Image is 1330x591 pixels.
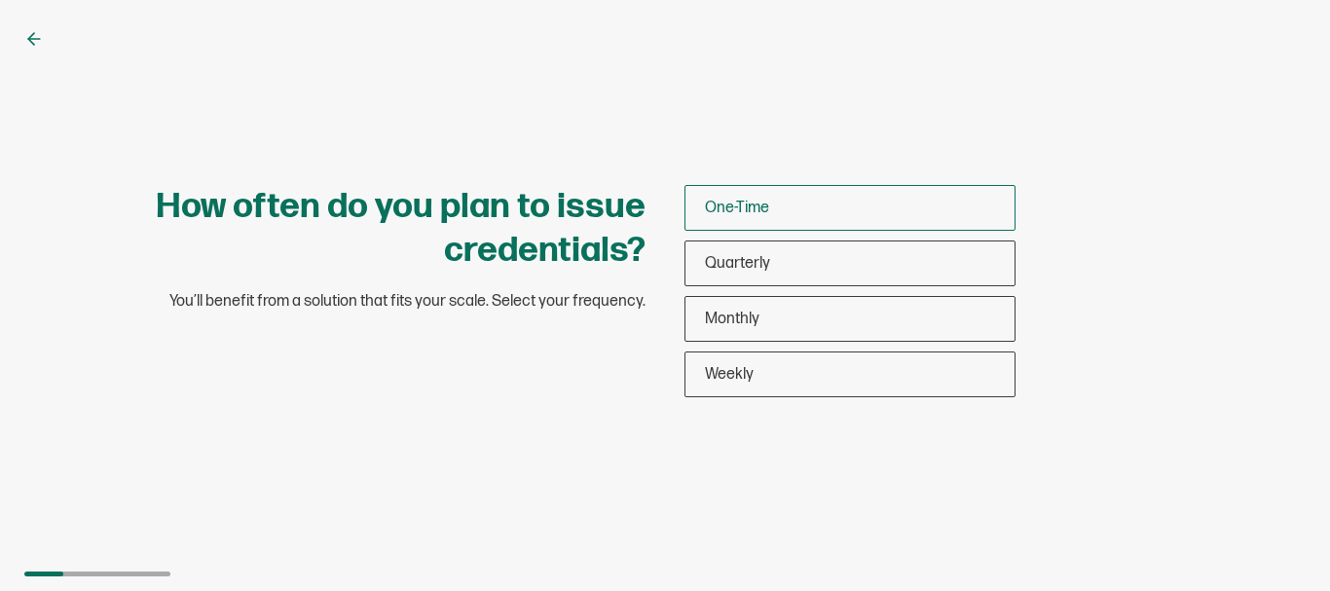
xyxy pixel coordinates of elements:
h1: How often do you plan to issue credentials? [100,185,646,273]
span: One-Time [705,199,769,217]
span: Quarterly [705,254,770,273]
span: You’ll benefit from a solution that fits your scale. Select your frequency. [169,292,646,312]
iframe: Chat Widget [1233,498,1330,591]
span: Monthly [705,310,759,328]
span: Weekly [705,365,754,384]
